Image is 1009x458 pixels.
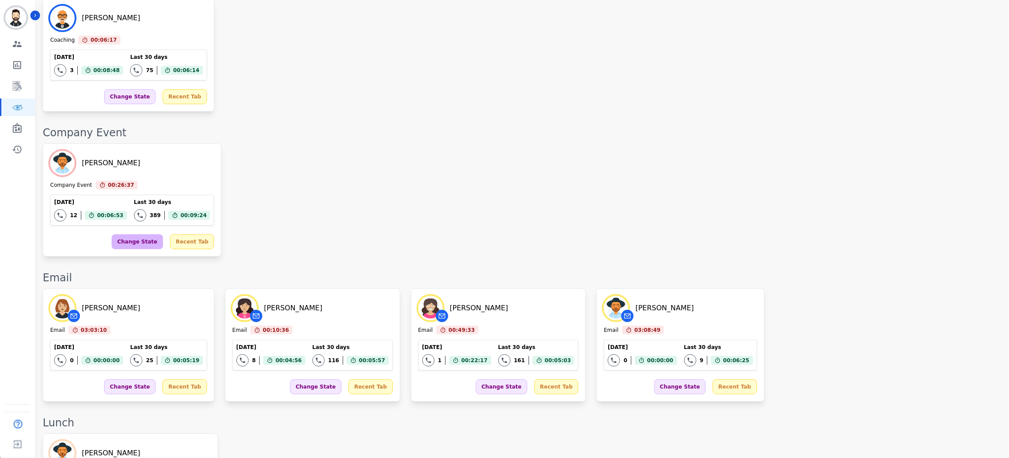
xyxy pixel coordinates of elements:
div: Last 30 days [130,344,203,351]
div: [PERSON_NAME] [82,13,140,23]
img: Bordered avatar [5,7,26,28]
span: 00:05:03 [545,356,571,365]
span: 00:05:57 [359,356,385,365]
div: [PERSON_NAME] [82,158,140,168]
div: 1 [438,357,442,364]
div: [DATE] [608,344,677,351]
div: Last 30 days [130,54,203,61]
div: 0 [624,357,627,364]
div: 9 [700,357,704,364]
div: Coaching [50,36,75,44]
div: [PERSON_NAME] [82,303,140,313]
img: Avatar [50,6,75,30]
div: Email [43,271,1000,285]
span: 03:03:10 [81,326,107,334]
div: [DATE] [54,199,127,206]
span: 00:26:37 [108,181,134,189]
div: Last 30 days [498,344,575,351]
div: Recent Tab [348,379,392,394]
span: 00:06:14 [173,66,200,75]
div: Recent Tab [163,89,207,104]
div: [DATE] [54,54,123,61]
div: 389 [150,212,161,219]
div: [DATE] [54,344,123,351]
div: [DATE] [236,344,305,351]
div: 116 [328,357,339,364]
span: 00:09:24 [181,211,207,220]
div: [PERSON_NAME] [635,303,694,313]
span: 00:06:17 [91,36,117,44]
div: Company Event [43,126,1000,140]
div: Change State [654,379,706,394]
span: 00:08:48 [94,66,120,75]
span: 00:49:33 [449,326,475,334]
div: Recent Tab [713,379,757,394]
div: Recent Tab [534,379,578,394]
img: Avatar [604,296,628,320]
span: 00:10:36 [263,326,289,334]
div: Change State [112,234,163,249]
div: 8 [252,357,256,364]
div: Lunch [43,416,1000,430]
div: Email [604,327,618,334]
div: 25 [146,357,153,364]
span: 00:06:25 [723,356,750,365]
div: 12 [70,212,77,219]
img: Avatar [232,296,257,320]
img: Avatar [50,151,75,175]
span: 03:08:49 [635,326,661,334]
div: Change State [476,379,527,394]
span: 00:22:17 [461,356,488,365]
div: Change State [290,379,341,394]
div: Email [232,327,247,334]
div: Email [50,327,65,334]
div: 0 [70,357,73,364]
div: [DATE] [422,344,491,351]
div: Company Event [50,182,92,189]
span: 00:04:56 [276,356,302,365]
div: [PERSON_NAME] [450,303,508,313]
div: Last 30 days [684,344,753,351]
span: 00:05:19 [173,356,200,365]
img: Avatar [418,296,443,320]
div: Recent Tab [163,379,207,394]
div: Last 30 days [312,344,389,351]
div: Change State [104,379,156,394]
div: 161 [514,357,525,364]
span: 00:06:53 [97,211,123,220]
img: Avatar [50,296,75,320]
span: 00:00:00 [94,356,120,365]
div: Recent Tab [170,234,214,249]
div: Change State [104,89,156,104]
div: Last 30 days [134,199,211,206]
div: Email [418,327,433,334]
div: 3 [70,67,73,74]
div: 75 [146,67,153,74]
div: [PERSON_NAME] [264,303,323,313]
span: 00:00:00 [647,356,674,365]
